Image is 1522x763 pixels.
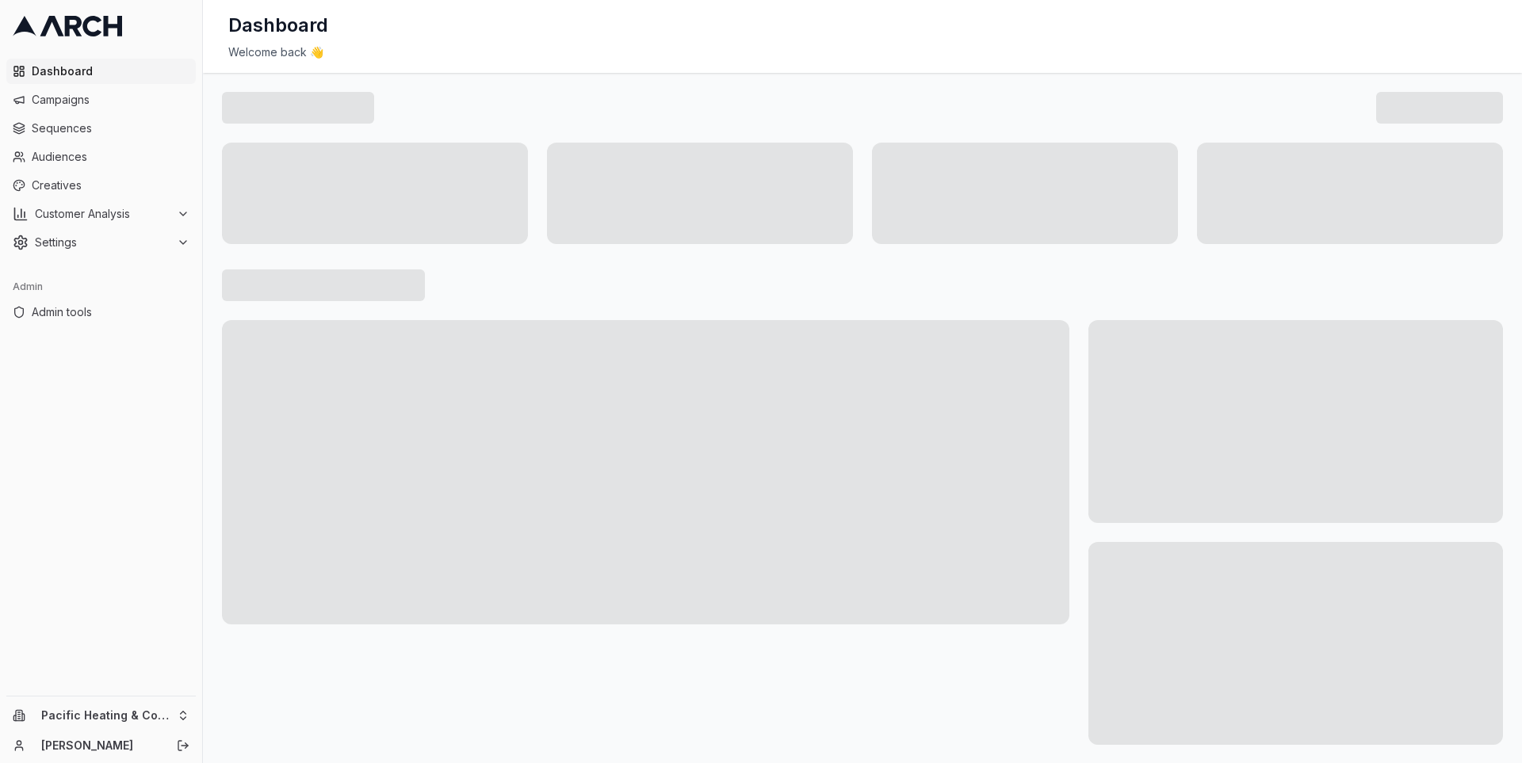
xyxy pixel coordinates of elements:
h1: Dashboard [228,13,328,38]
a: Sequences [6,116,196,141]
button: Pacific Heating & Cooling [6,703,196,728]
span: Customer Analysis [35,206,170,222]
a: Audiences [6,144,196,170]
a: Campaigns [6,87,196,113]
a: Creatives [6,173,196,198]
a: Dashboard [6,59,196,84]
button: Customer Analysis [6,201,196,227]
span: Admin tools [32,304,189,320]
button: Log out [172,734,194,757]
span: Campaigns [32,92,189,108]
span: Pacific Heating & Cooling [41,708,170,723]
div: Admin [6,274,196,299]
button: Settings [6,230,196,255]
span: Sequences [32,120,189,136]
span: Settings [35,235,170,250]
div: Welcome back 👋 [228,44,1497,60]
a: Admin tools [6,299,196,325]
span: Audiences [32,149,189,165]
span: Dashboard [32,63,189,79]
a: [PERSON_NAME] [41,738,159,753]
span: Creatives [32,177,189,193]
